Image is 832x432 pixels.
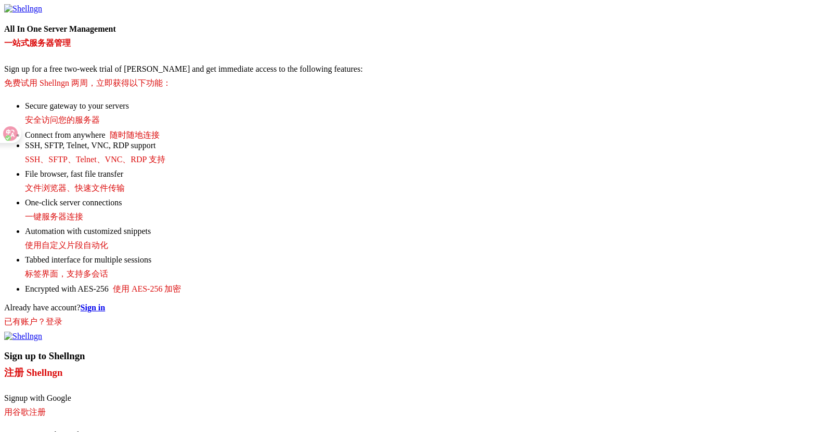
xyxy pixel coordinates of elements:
li: File browser, fast file transfer [25,169,828,198]
h3: Sign up to Shellngn [4,350,828,384]
li: Secure gateway to your servers [25,101,828,130]
div: Already have account? [4,303,828,332]
img: Shellngn [4,332,42,341]
font: 安全访问您的服务器 [25,115,100,124]
li: Automation with customized snippets [25,227,828,255]
a: Sign in [81,303,106,312]
font: 一站式服务器管理 [4,38,71,47]
h4: All In One Server Management [4,24,828,53]
a: Signup with Google [4,394,71,416]
font: 免费试用 Shellngn 两周，立即获得以下功能： [4,78,171,87]
font: 文件浏览器、快速文件传输 [25,184,125,192]
font: 已有账户？登录 [4,317,62,326]
font: 用谷歌注册 [4,408,46,416]
font: 使用 AES-256 加密 [113,284,181,293]
li: SSH, SFTP, Telnet, VNC, RDP support [25,141,828,169]
font: 随时随地连接 [110,130,160,139]
li: Connect from anywhere [25,130,828,141]
font: 使用自定义片段自动化 [25,241,108,250]
img: Shellngn [4,4,42,14]
li: Encrypted with AES-256 [25,284,828,295]
font: 标签界面，支持多会话 [25,269,108,278]
p: Sign up for a free two-week trial of [PERSON_NAME] and get immediate access to the following feat... [4,64,828,93]
font: 注册 Shellngn [4,367,62,378]
font: SSH、SFTP、Telnet、VNC、RDP 支持 [25,155,165,164]
li: One-click server connections [25,198,828,227]
font: 一键服务器连接 [25,212,83,221]
li: Tabbed interface for multiple sessions [25,255,828,284]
